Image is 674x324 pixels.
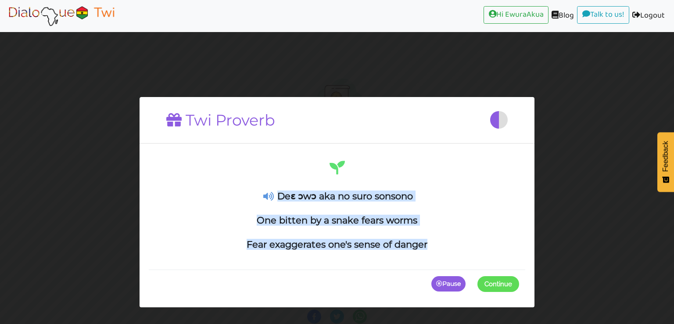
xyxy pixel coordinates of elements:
[155,239,519,250] h4: Fear exaggerates one's sense of danger
[6,5,117,27] img: Select Course Page
[155,215,519,226] h4: One bitten by a snake fears worms
[484,6,549,24] a: Hi EwuraAkua
[549,6,577,26] a: Blog
[477,276,519,292] button: Continue
[662,141,670,172] span: Feedback
[431,276,466,292] button: Pause
[629,6,668,26] a: Logout
[155,191,519,202] h4: Deɛ ɔwɔ aka no suro sonsono
[484,280,512,288] span: Continue
[577,6,629,24] a: Talk to us!
[166,111,275,130] h1: Twi Proverb
[657,132,674,192] button: Feedback - Show survey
